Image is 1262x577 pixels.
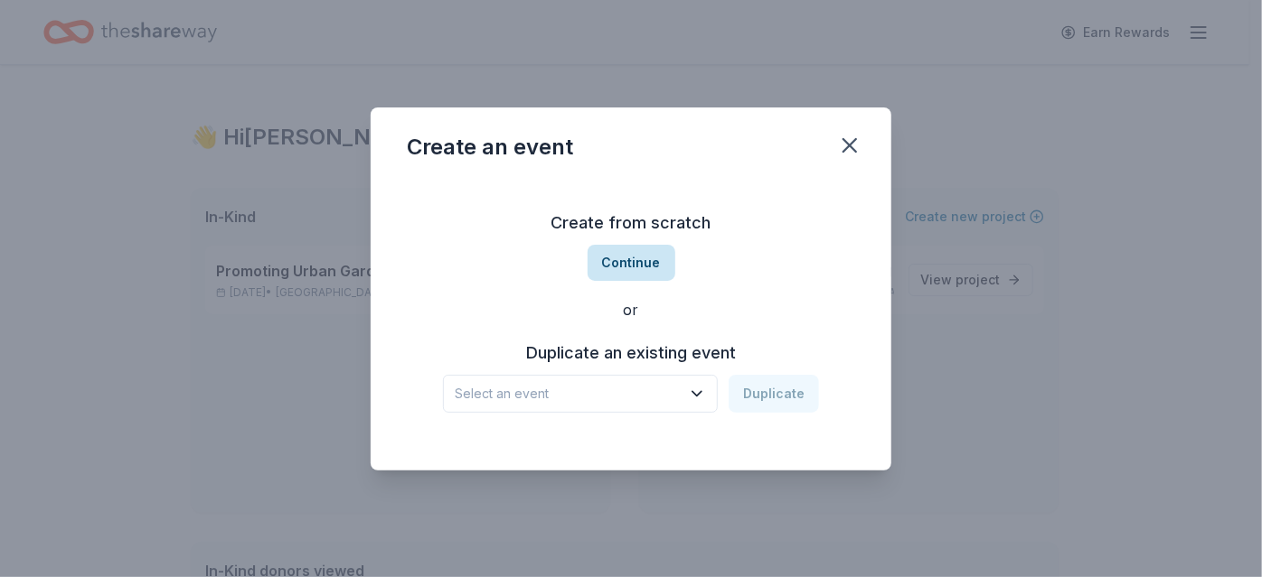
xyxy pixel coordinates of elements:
div: or [407,299,855,321]
span: Select an event [455,383,681,405]
button: Select an event [443,375,718,413]
h3: Create from scratch [407,209,855,237]
div: Create an event [407,133,573,162]
button: Continue [588,245,675,281]
h3: Duplicate an existing event [443,339,819,368]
